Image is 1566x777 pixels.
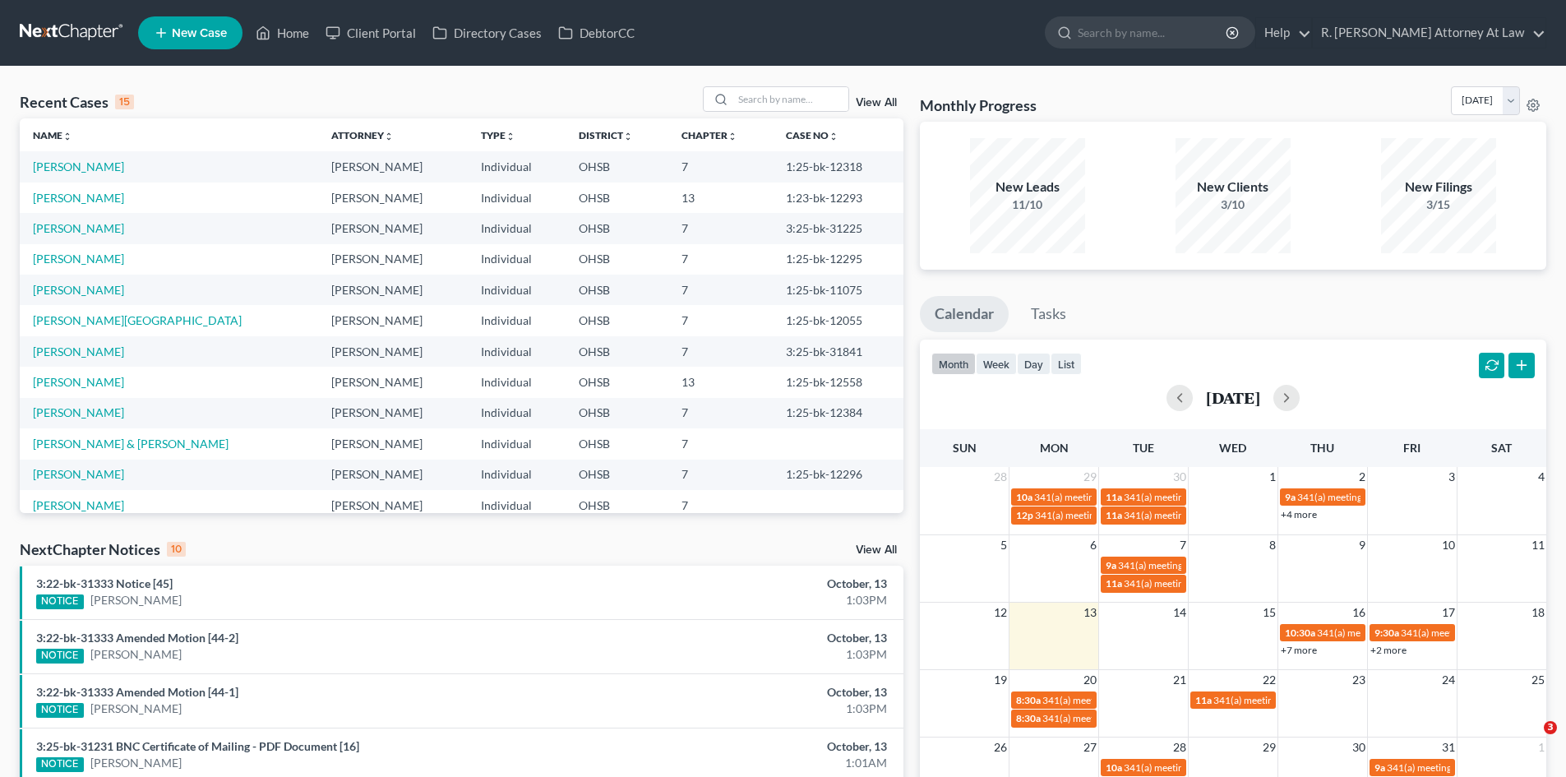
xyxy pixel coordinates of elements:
[1374,761,1385,774] span: 9a
[468,398,566,428] td: Individual
[20,92,134,112] div: Recent Cases
[33,313,242,327] a: [PERSON_NAME][GEOGRAPHIC_DATA]
[1440,670,1457,690] span: 24
[668,490,773,520] td: 7
[1403,441,1420,455] span: Fri
[976,353,1017,375] button: week
[1268,467,1277,487] span: 1
[318,490,468,520] td: [PERSON_NAME]
[614,755,887,771] div: 1:01AM
[566,244,668,275] td: OHSB
[1351,603,1367,622] span: 16
[773,367,903,397] td: 1:25-bk-12558
[1351,670,1367,690] span: 23
[1261,603,1277,622] span: 15
[1124,509,1282,521] span: 341(a) meeting for [PERSON_NAME]
[33,221,124,235] a: [PERSON_NAME]
[468,183,566,213] td: Individual
[773,398,903,428] td: 1:25-bk-12384
[1016,296,1081,332] a: Tasks
[33,160,124,173] a: [PERSON_NAME]
[1016,491,1032,503] span: 10a
[1171,670,1188,690] span: 21
[773,305,903,335] td: 1:25-bk-12055
[1176,178,1291,197] div: New Clients
[1034,491,1280,503] span: 341(a) meeting for [PERSON_NAME] & [PERSON_NAME]
[668,460,773,490] td: 7
[566,213,668,243] td: OHSB
[318,460,468,490] td: [PERSON_NAME]
[1440,738,1457,757] span: 31
[992,738,1009,757] span: 26
[566,428,668,459] td: OHSB
[1387,761,1545,774] span: 341(a) meeting for [PERSON_NAME]
[317,18,424,48] a: Client Portal
[1530,535,1546,555] span: 11
[829,132,838,141] i: unfold_more
[566,398,668,428] td: OHSB
[1171,603,1188,622] span: 14
[1374,627,1399,639] span: 9:30a
[33,375,124,389] a: [PERSON_NAME]
[668,428,773,459] td: 7
[566,336,668,367] td: OHSB
[1447,467,1457,487] span: 3
[566,183,668,213] td: OHSB
[1281,508,1317,520] a: +4 more
[1544,721,1557,734] span: 3
[668,244,773,275] td: 7
[1106,491,1122,503] span: 11a
[1261,670,1277,690] span: 22
[1213,694,1372,706] span: 341(a) meeting for [PERSON_NAME]
[1313,18,1545,48] a: R. [PERSON_NAME] Attorney At Law
[566,275,668,305] td: OHSB
[36,594,84,609] div: NOTICE
[668,275,773,305] td: 7
[1370,644,1407,656] a: +2 more
[970,178,1085,197] div: New Leads
[773,460,903,490] td: 1:25-bk-12296
[920,296,1009,332] a: Calendar
[1082,467,1098,487] span: 29
[468,490,566,520] td: Individual
[1042,712,1288,724] span: 341(a) meeting for [PERSON_NAME] & [PERSON_NAME]
[481,129,515,141] a: Typeunfold_more
[1195,694,1212,706] span: 11a
[786,129,838,141] a: Case Nounfold_more
[36,757,84,772] div: NOTICE
[1133,441,1154,455] span: Tue
[1082,738,1098,757] span: 27
[33,252,124,266] a: [PERSON_NAME]
[773,213,903,243] td: 3:25-bk-31225
[1357,467,1367,487] span: 2
[1082,670,1098,690] span: 20
[331,129,394,141] a: Attorneyunfold_more
[773,275,903,305] td: 1:25-bk-11075
[1082,603,1098,622] span: 13
[1530,670,1546,690] span: 25
[468,305,566,335] td: Individual
[1171,738,1188,757] span: 28
[1124,491,1282,503] span: 341(a) meeting for [PERSON_NAME]
[856,544,897,556] a: View All
[614,576,887,592] div: October, 13
[167,542,186,557] div: 10
[1016,509,1033,521] span: 12p
[1206,389,1260,406] h2: [DATE]
[668,213,773,243] td: 7
[1051,353,1082,375] button: list
[1357,535,1367,555] span: 9
[36,576,173,590] a: 3:22-bk-31333 Notice [45]
[33,405,124,419] a: [PERSON_NAME]
[1256,18,1311,48] a: Help
[468,213,566,243] td: Individual
[33,345,124,358] a: [PERSON_NAME]
[468,275,566,305] td: Individual
[172,27,227,39] span: New Case
[33,498,124,512] a: [PERSON_NAME]
[728,132,737,141] i: unfold_more
[1178,535,1188,555] span: 7
[318,213,468,243] td: [PERSON_NAME]
[36,649,84,664] div: NOTICE
[62,132,72,141] i: unfold_more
